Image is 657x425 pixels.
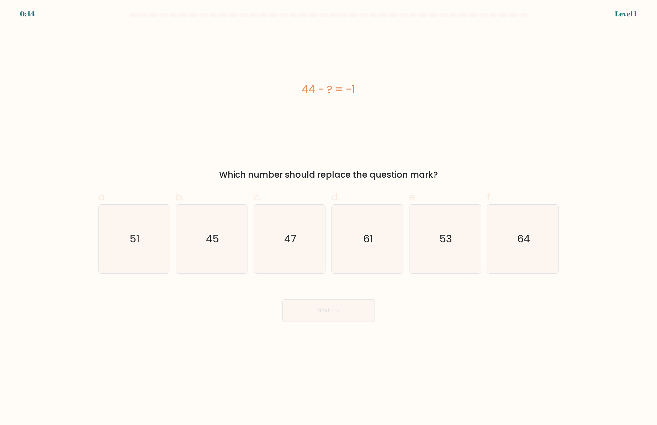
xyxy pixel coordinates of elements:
[615,9,637,19] div: Level 1
[98,81,559,97] div: 44 - ? = -1
[439,232,452,246] text: 53
[206,232,219,246] text: 45
[517,232,530,246] text: 64
[363,232,373,246] text: 61
[130,232,140,246] text: 51
[176,190,184,204] span: b.
[102,168,555,181] div: Which number should replace the question mark?
[98,190,107,204] span: a.
[487,190,492,204] span: f.
[254,190,261,204] span: c.
[282,299,375,322] button: Next
[20,9,35,19] div: 0:44
[409,190,417,204] span: e.
[284,232,296,246] text: 47
[331,190,340,204] span: d.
